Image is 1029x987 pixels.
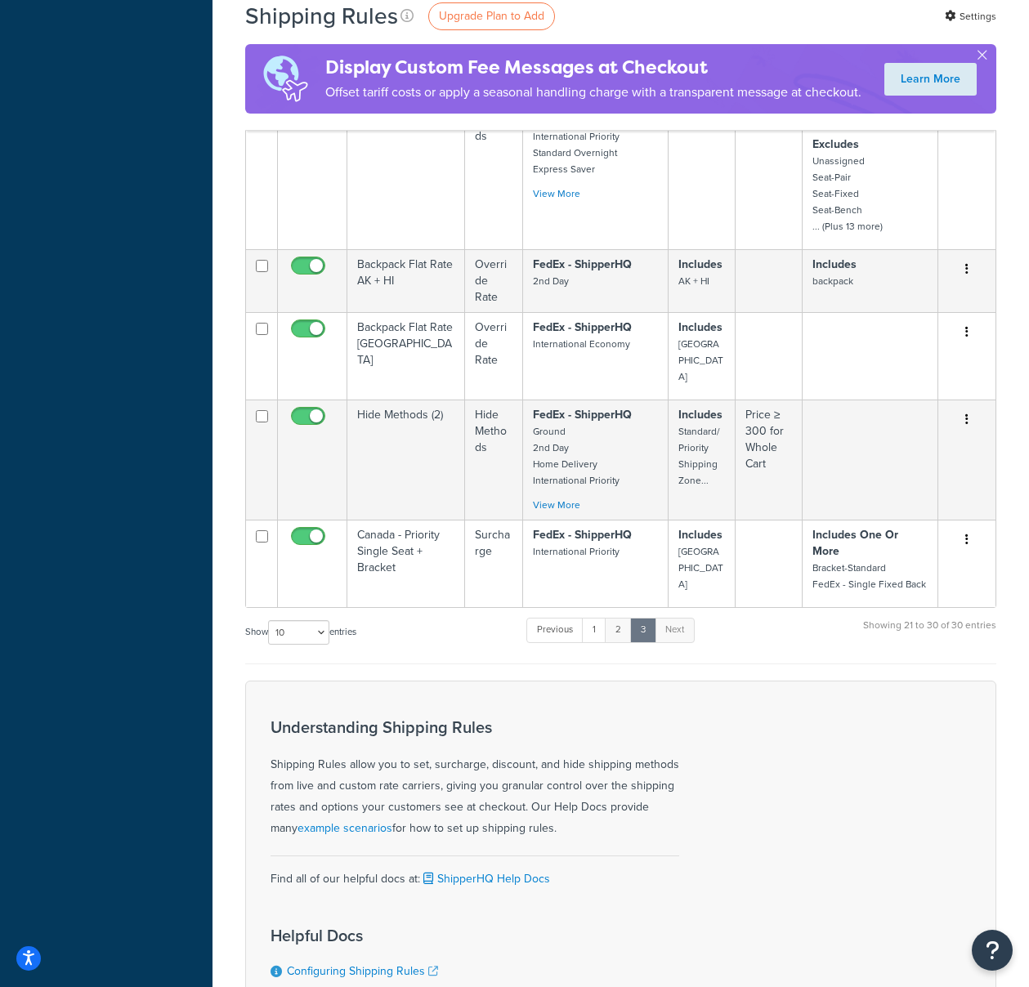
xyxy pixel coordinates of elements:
[533,113,620,176] small: 2nd Day International Priority Standard Overnight Express Saver
[678,256,723,273] strong: Includes
[271,855,679,890] div: Find all of our helpful docs at:
[526,618,584,642] a: Previous
[298,820,392,837] a: example scenarios
[420,870,550,887] a: ShipperHQ Help Docs
[428,2,555,30] a: Upgrade Plan to Add
[465,400,523,520] td: Hide Methods
[630,618,656,642] a: 3
[533,498,580,512] a: View More
[678,544,723,592] small: [GEOGRAPHIC_DATA]
[533,319,632,336] strong: FedEx - ShipperHQ
[465,312,523,400] td: Override Rate
[533,526,632,543] strong: FedEx - ShipperHQ
[678,526,723,543] strong: Includes
[972,930,1013,971] button: Open Resource Center
[465,249,523,312] td: Override Rate
[533,544,620,559] small: International Priority
[678,337,723,384] small: [GEOGRAPHIC_DATA]
[533,256,632,273] strong: FedEx - ShipperHQ
[533,406,632,423] strong: FedEx - ShipperHQ
[245,44,325,114] img: duties-banner-06bc72dcb5fe05cb3f9472aba00be2ae8eb53ab6f0d8bb03d382ba314ac3c341.png
[533,337,630,351] small: International Economy
[812,274,853,288] small: backpack
[655,618,695,642] a: Next
[465,88,523,249] td: Hide Methods
[271,718,679,736] h3: Understanding Shipping Rules
[325,54,861,81] h4: Display Custom Fee Messages at Checkout
[271,927,539,945] h3: Helpful Docs
[465,520,523,607] td: Surcharge
[812,136,859,153] strong: Excludes
[812,154,883,234] small: Unassigned Seat-Pair Seat-Fixed Seat-Bench ... (Plus 13 more)
[605,618,632,642] a: 2
[287,962,438,980] a: Configuring Shipping Rules
[245,620,356,645] label: Show entries
[812,526,898,560] strong: Includes One Or More
[533,186,580,201] a: View More
[945,5,996,28] a: Settings
[533,424,620,488] small: Ground 2nd Day Home Delivery International Priority
[533,274,569,288] small: 2nd Day
[347,249,465,312] td: Backpack Flat Rate AK + HI
[347,400,465,520] td: Hide Methods (2)
[884,63,977,96] a: Learn More
[812,560,926,592] small: Bracket-Standard FedEx - Single Fixed Back
[325,81,861,104] p: Offset tariff costs or apply a seasonal handling charge with a transparent message at checkout.
[271,718,679,839] div: Shipping Rules allow you to set, surcharge, discount, and hide shipping methods from live and cus...
[678,274,709,288] small: AK + HI
[863,616,996,651] div: Showing 21 to 30 of 30 entries
[678,424,720,488] small: Standard/Priority Shipping Zone...
[347,312,465,400] td: Backpack Flat Rate [GEOGRAPHIC_DATA]
[678,406,723,423] strong: Includes
[582,618,606,642] a: 1
[439,7,544,25] span: Upgrade Plan to Add
[736,400,803,520] td: Price ≥ 300 for Whole Cart
[678,319,723,336] strong: Includes
[347,520,465,607] td: Canada - Priority Single Seat + Bracket
[347,88,465,249] td: Hide Methods
[812,256,857,273] strong: Includes
[268,620,329,645] select: Showentries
